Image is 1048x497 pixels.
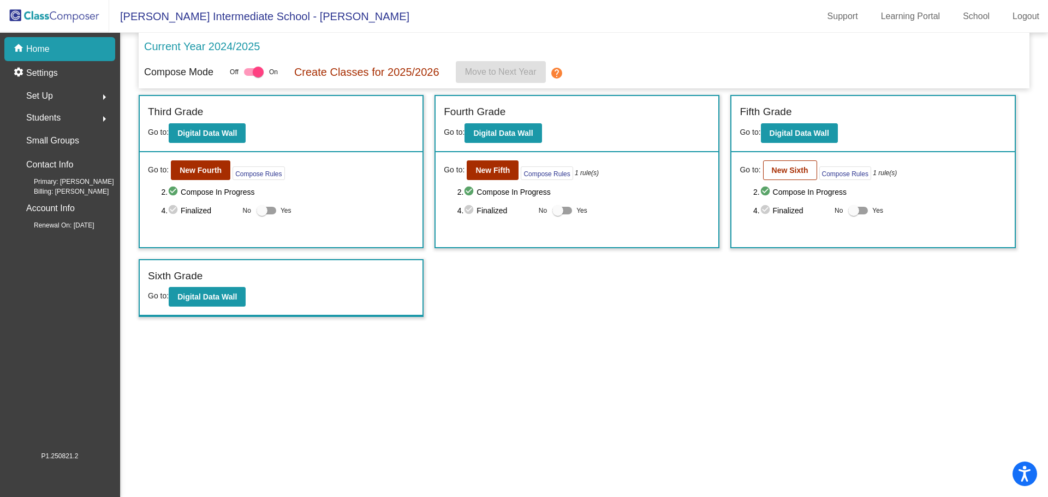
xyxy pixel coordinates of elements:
[835,206,843,215] span: No
[144,65,213,80] p: Compose Mode
[26,43,50,56] p: Home
[148,128,169,136] span: Go to:
[457,204,533,217] span: 4. Finalized
[180,166,222,175] b: New Fourth
[233,166,284,180] button: Compose Rules
[770,129,829,137] b: Digital Data Wall
[740,164,760,176] span: Go to:
[760,204,773,217] mat-icon: check_circle
[753,185,1007,199] span: 2. Compose In Progress
[144,38,260,55] p: Current Year 2024/2025
[26,157,73,172] p: Contact Info
[13,43,26,56] mat-icon: home
[576,204,587,217] span: Yes
[465,67,537,76] span: Move to Next Year
[109,8,409,25] span: [PERSON_NAME] Intermediate School - [PERSON_NAME]
[463,204,477,217] mat-icon: check_circle
[463,185,477,199] mat-icon: check_circle
[761,123,838,143] button: Digital Data Wall
[444,128,465,136] span: Go to:
[456,61,546,83] button: Move to Next Year
[740,128,760,136] span: Go to:
[763,160,817,180] button: New Sixth
[475,166,510,175] b: New Fifth
[753,204,829,217] span: 4. Finalized
[171,160,230,180] button: New Fourth
[16,220,94,230] span: Renewal On: [DATE]
[465,123,541,143] button: Digital Data Wall
[457,185,711,199] span: 2. Compose In Progress
[243,206,251,215] span: No
[16,177,114,187] span: Primary: [PERSON_NAME]
[169,123,246,143] button: Digital Data Wall
[148,104,203,120] label: Third Grade
[772,166,808,175] b: New Sixth
[26,88,53,104] span: Set Up
[294,64,439,80] p: Create Classes for 2025/2026
[539,206,547,215] span: No
[177,129,237,137] b: Digital Data Wall
[444,164,465,176] span: Go to:
[230,67,239,77] span: Off
[148,291,169,300] span: Go to:
[760,185,773,199] mat-icon: check_circle
[740,104,791,120] label: Fifth Grade
[26,110,61,125] span: Students
[269,67,278,77] span: On
[473,129,533,137] b: Digital Data Wall
[169,287,246,307] button: Digital Data Wall
[873,168,897,178] i: 1 rule(s)
[872,8,949,25] a: Learning Portal
[168,204,181,217] mat-icon: check_circle
[521,166,573,180] button: Compose Rules
[26,133,79,148] p: Small Groups
[575,168,599,178] i: 1 rule(s)
[98,112,111,125] mat-icon: arrow_right
[26,201,75,216] p: Account Info
[168,185,181,199] mat-icon: check_circle
[819,166,871,180] button: Compose Rules
[1004,8,1048,25] a: Logout
[872,204,883,217] span: Yes
[98,91,111,104] mat-icon: arrow_right
[819,8,867,25] a: Support
[16,187,109,196] span: Billing: [PERSON_NAME]
[177,292,237,301] b: Digital Data Wall
[444,104,505,120] label: Fourth Grade
[13,67,26,80] mat-icon: settings
[148,164,169,176] span: Go to:
[954,8,998,25] a: School
[161,185,414,199] span: 2. Compose In Progress
[281,204,291,217] span: Yes
[26,67,58,80] p: Settings
[550,67,563,80] mat-icon: help
[148,268,203,284] label: Sixth Grade
[467,160,519,180] button: New Fifth
[161,204,237,217] span: 4. Finalized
